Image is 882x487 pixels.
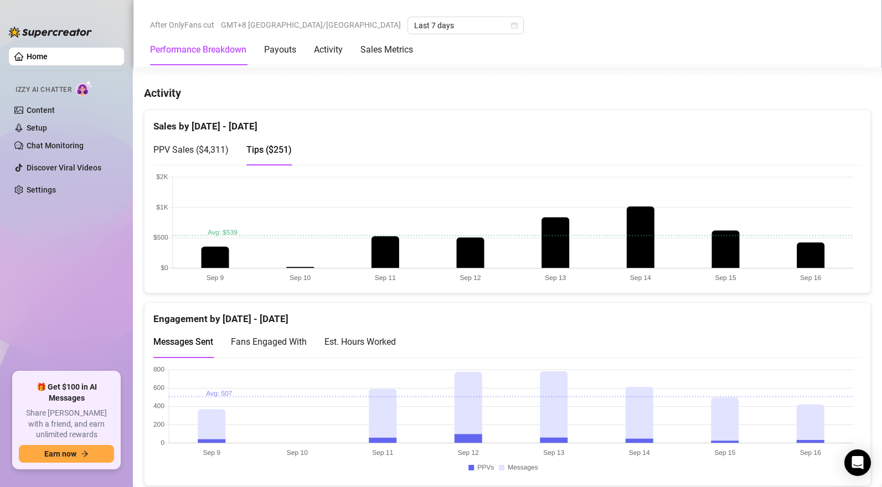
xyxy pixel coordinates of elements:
[231,336,307,347] span: Fans Engaged With
[27,106,55,115] a: Content
[27,185,56,194] a: Settings
[16,85,71,95] span: Izzy AI Chatter
[511,22,518,29] span: calendar
[360,43,413,56] div: Sales Metrics
[150,43,246,56] div: Performance Breakdown
[844,449,871,476] div: Open Intercom Messenger
[44,449,76,458] span: Earn now
[27,141,84,150] a: Chat Monitoring
[27,163,101,172] a: Discover Viral Videos
[144,85,871,101] h4: Activity
[153,110,862,134] div: Sales by [DATE] - [DATE]
[153,336,213,347] span: Messages Sent
[27,123,47,132] a: Setup
[153,303,862,327] div: Engagement by [DATE] - [DATE]
[19,445,114,463] button: Earn nowarrow-right
[314,43,343,56] div: Activity
[414,17,517,34] span: Last 7 days
[19,382,114,403] span: 🎁 Get $100 in AI Messages
[9,27,92,38] img: logo-BBDzfeDw.svg
[76,80,93,96] img: AI Chatter
[153,144,229,155] span: PPV Sales ( $4,311 )
[264,43,296,56] div: Payouts
[324,335,396,349] div: Est. Hours Worked
[27,52,48,61] a: Home
[81,450,89,458] span: arrow-right
[221,17,401,33] span: GMT+8 [GEOGRAPHIC_DATA]/[GEOGRAPHIC_DATA]
[19,408,114,441] span: Share [PERSON_NAME] with a friend, and earn unlimited rewards
[150,17,214,33] span: After OnlyFans cut
[246,144,292,155] span: Tips ( $251 )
